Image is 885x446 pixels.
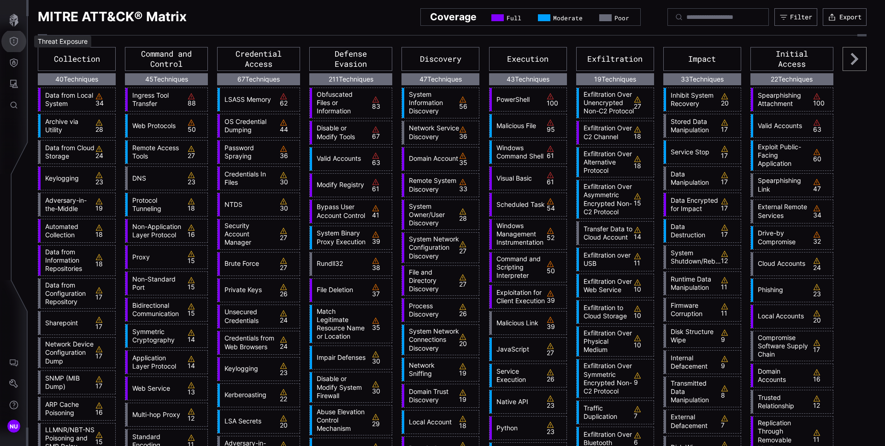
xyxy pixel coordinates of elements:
div: 26 [547,369,564,382]
a: Exploitation for Client Execution [492,288,547,305]
div: 50 [547,260,564,274]
div: 100 [547,93,564,106]
div: 16 [95,402,113,416]
a: Exfiltration over USB [579,251,634,268]
div: Exfiltration [576,47,654,71]
a: Keylogging [220,364,275,373]
a: Transmitted Data Manipulation [666,379,721,405]
div: 47 Techniques [401,73,479,85]
div: 67 Techniques [217,73,300,85]
a: Remote Access Tools [128,144,183,160]
a: Native API [492,398,547,406]
a: LSASS Memory [220,95,275,104]
button: NU [0,416,27,437]
div: 27 [280,257,297,271]
a: Data Destruction [666,223,721,239]
div: 9 [721,329,738,343]
div: 60 [813,148,831,162]
div: 11 [721,303,738,317]
a: Automated Collection [41,223,95,239]
a: Valid Accounts [312,154,367,163]
a: Network Device Configuration Dump [41,340,95,365]
a: Bidirectional Communication [128,301,183,318]
a: Application Layer Protocol [128,354,183,370]
div: 44 [280,119,297,133]
a: Data from Configuration Repository [41,281,95,306]
a: Brute Force [220,259,275,268]
div: 52 [547,227,564,241]
a: Non-Standard Port [128,275,183,292]
div: 20 [459,333,477,347]
a: Service Execution [492,367,547,384]
a: Sharepoint [41,319,95,327]
a: Domain Account [404,154,459,163]
a: Compromise Software Supply Chain [753,334,808,359]
div: Discovery [401,47,479,71]
div: 24 [95,145,113,159]
div: 23 [813,283,831,297]
div: 100 [813,93,831,106]
span: Full [507,14,521,22]
div: 18 [634,155,651,169]
div: 23 [95,171,113,185]
div: 15 [634,193,651,206]
div: 39 [547,290,564,304]
div: 18 [634,126,651,140]
div: 61 [547,145,564,159]
a: Disk Structure Wipe [666,328,721,344]
div: 39 [547,316,564,330]
a: Unsecured Credentials [220,308,275,324]
div: 14 [188,329,205,343]
div: 19 Techniques [576,73,654,85]
a: Modify Registry [312,181,367,189]
a: DNS [128,174,183,182]
div: 29 [372,413,389,427]
a: Credentials In Files [220,170,275,187]
a: Exfiltration Over C2 Channel [579,124,634,141]
div: 20 [721,93,738,106]
a: Visual Basic [492,174,547,182]
a: Rundll32 [312,259,367,268]
div: Impact [663,47,741,71]
div: 24 [813,257,831,271]
div: 12 [188,408,205,422]
div: Filter [790,13,812,21]
a: Local Accounts [753,312,808,320]
div: 36 [280,145,297,159]
div: 7 [634,405,651,419]
div: 39 [372,231,389,245]
div: 18 [95,253,113,267]
a: System Binary Proxy Execution [312,229,367,246]
div: 12 [721,250,738,264]
a: Python [492,424,547,432]
a: Proxy [128,253,183,261]
a: Spearphishing Attachment [753,91,808,108]
a: Protocol Tunneling [128,196,183,213]
div: 47 [813,178,831,192]
div: 11 [813,429,831,443]
div: 19 [459,363,477,376]
a: Data Encrypted for Impact [666,196,721,213]
div: 36 [459,126,477,140]
div: 61 [372,178,389,192]
a: Data from Local System [41,91,95,108]
div: 24 [280,336,297,350]
div: 26 [459,303,477,317]
div: 18 [459,415,477,429]
a: LSA Secrets [220,417,275,425]
a: Adversary-in-the-Middle [41,196,95,213]
a: System Shutdown/Reboot [666,249,721,265]
a: Disable or Modify System Firewall [312,375,367,400]
a: Exfiltration Over Symmetric Encrypted Non-C2 Protocol [579,362,634,395]
div: 17 [721,198,738,211]
a: File and Directory Discovery [404,268,459,293]
div: Threat Exposure [34,35,91,47]
a: Kerberoasting [220,391,275,399]
a: Windows Command Shell [492,144,547,160]
div: 15 [188,276,205,290]
a: Abuse Elevation Control Mechanism [312,408,367,433]
a: Windows Management Instrumentation [492,222,547,247]
a: Internal Defacement [666,354,721,370]
div: 15 [188,250,205,264]
a: Exploit Public-Facing Application [753,143,808,168]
